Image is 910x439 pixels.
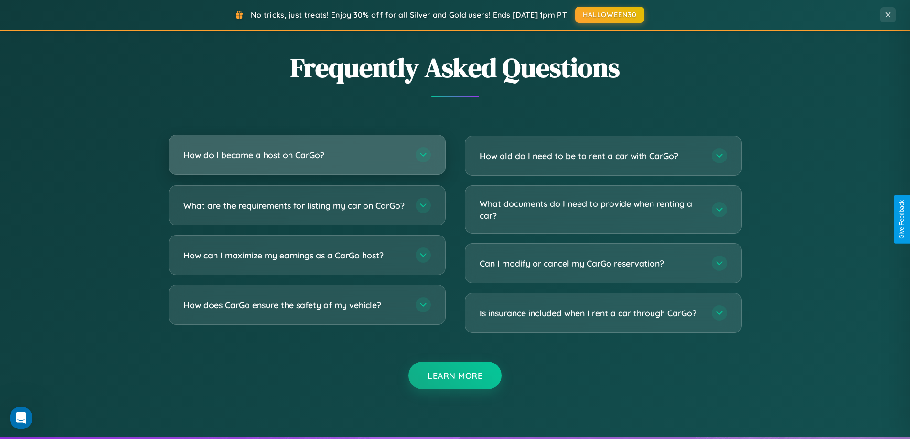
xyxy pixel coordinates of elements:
button: Learn More [408,362,502,389]
h2: Frequently Asked Questions [169,49,742,86]
h3: How do I become a host on CarGo? [183,149,406,161]
h3: What documents do I need to provide when renting a car? [480,198,702,221]
iframe: Intercom live chat [10,407,32,429]
h3: Is insurance included when I rent a car through CarGo? [480,307,702,319]
span: No tricks, just treats! Enjoy 30% off for all Silver and Gold users! Ends [DATE] 1pm PT. [251,10,568,20]
h3: Can I modify or cancel my CarGo reservation? [480,257,702,269]
h3: How does CarGo ensure the safety of my vehicle? [183,299,406,311]
h3: What are the requirements for listing my car on CarGo? [183,200,406,212]
button: HALLOWEEN30 [575,7,644,23]
h3: How old do I need to be to rent a car with CarGo? [480,150,702,162]
div: Give Feedback [899,200,905,239]
h3: How can I maximize my earnings as a CarGo host? [183,249,406,261]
